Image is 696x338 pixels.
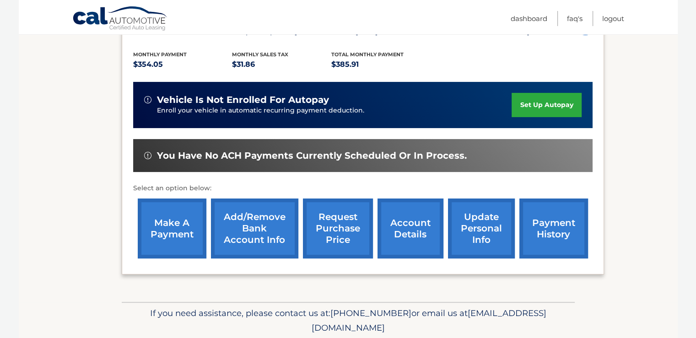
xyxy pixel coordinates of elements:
[133,58,232,71] p: $354.05
[303,199,373,258] a: request purchase price
[378,199,443,258] a: account details
[232,51,288,58] span: Monthly sales Tax
[144,152,151,159] img: alert-white.svg
[72,6,168,32] a: Cal Automotive
[512,93,581,117] a: set up autopay
[128,306,569,335] p: If you need assistance, please contact us at: or email us at
[511,11,547,26] a: Dashboard
[331,51,404,58] span: Total Monthly Payment
[232,58,331,71] p: $31.86
[157,94,329,106] span: vehicle is not enrolled for autopay
[519,199,588,258] a: payment history
[330,308,411,318] span: [PHONE_NUMBER]
[133,51,187,58] span: Monthly Payment
[144,96,151,103] img: alert-white.svg
[602,11,624,26] a: Logout
[211,199,298,258] a: Add/Remove bank account info
[331,58,431,71] p: $385.91
[567,11,583,26] a: FAQ's
[133,183,593,194] p: Select an option below:
[138,199,206,258] a: make a payment
[157,150,467,161] span: You have no ACH payments currently scheduled or in process.
[448,199,515,258] a: update personal info
[157,106,512,116] p: Enroll your vehicle in automatic recurring payment deduction.
[312,308,546,333] span: [EMAIL_ADDRESS][DOMAIN_NAME]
